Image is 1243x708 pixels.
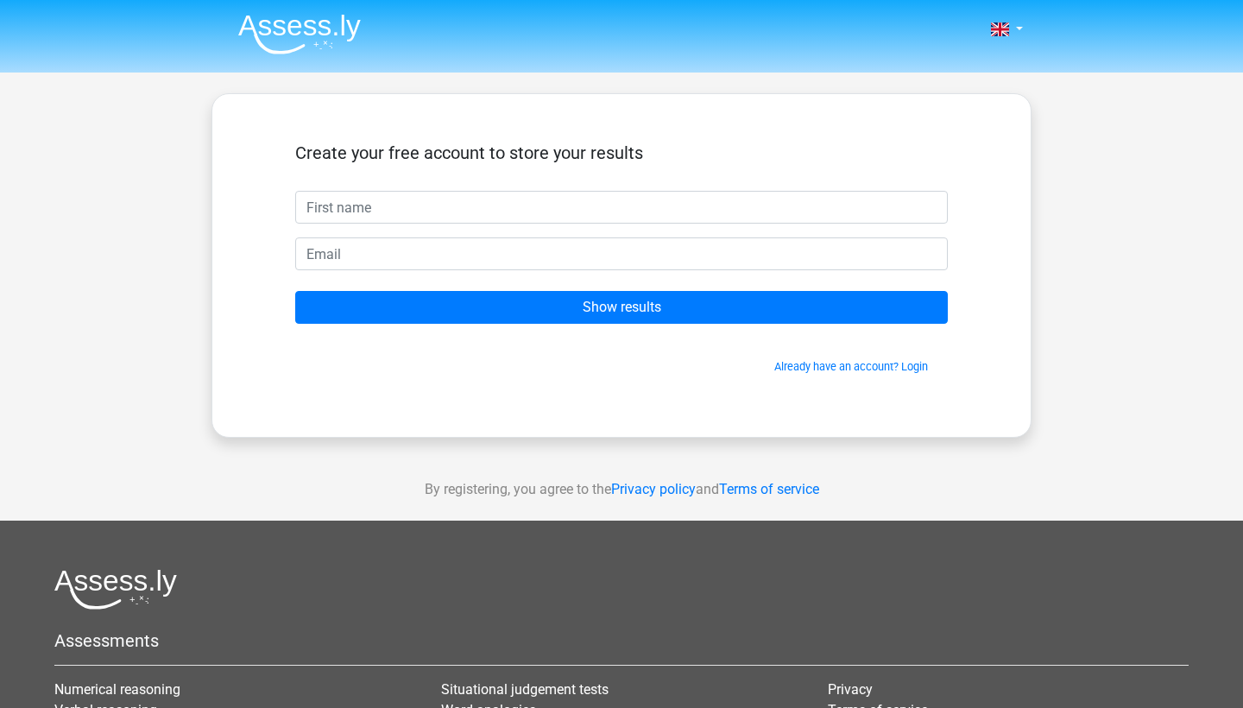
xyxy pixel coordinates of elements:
input: First name [295,191,948,224]
a: Privacy [828,681,873,698]
h5: Assessments [54,630,1189,651]
h5: Create your free account to store your results [295,142,948,163]
input: Show results [295,291,948,324]
a: Already have an account? Login [774,360,928,373]
input: Email [295,237,948,270]
a: Privacy policy [611,481,696,497]
a: Numerical reasoning [54,681,180,698]
img: Assessly [238,14,361,54]
a: Terms of service [719,481,819,497]
img: Assessly logo [54,569,177,610]
a: Situational judgement tests [441,681,609,698]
